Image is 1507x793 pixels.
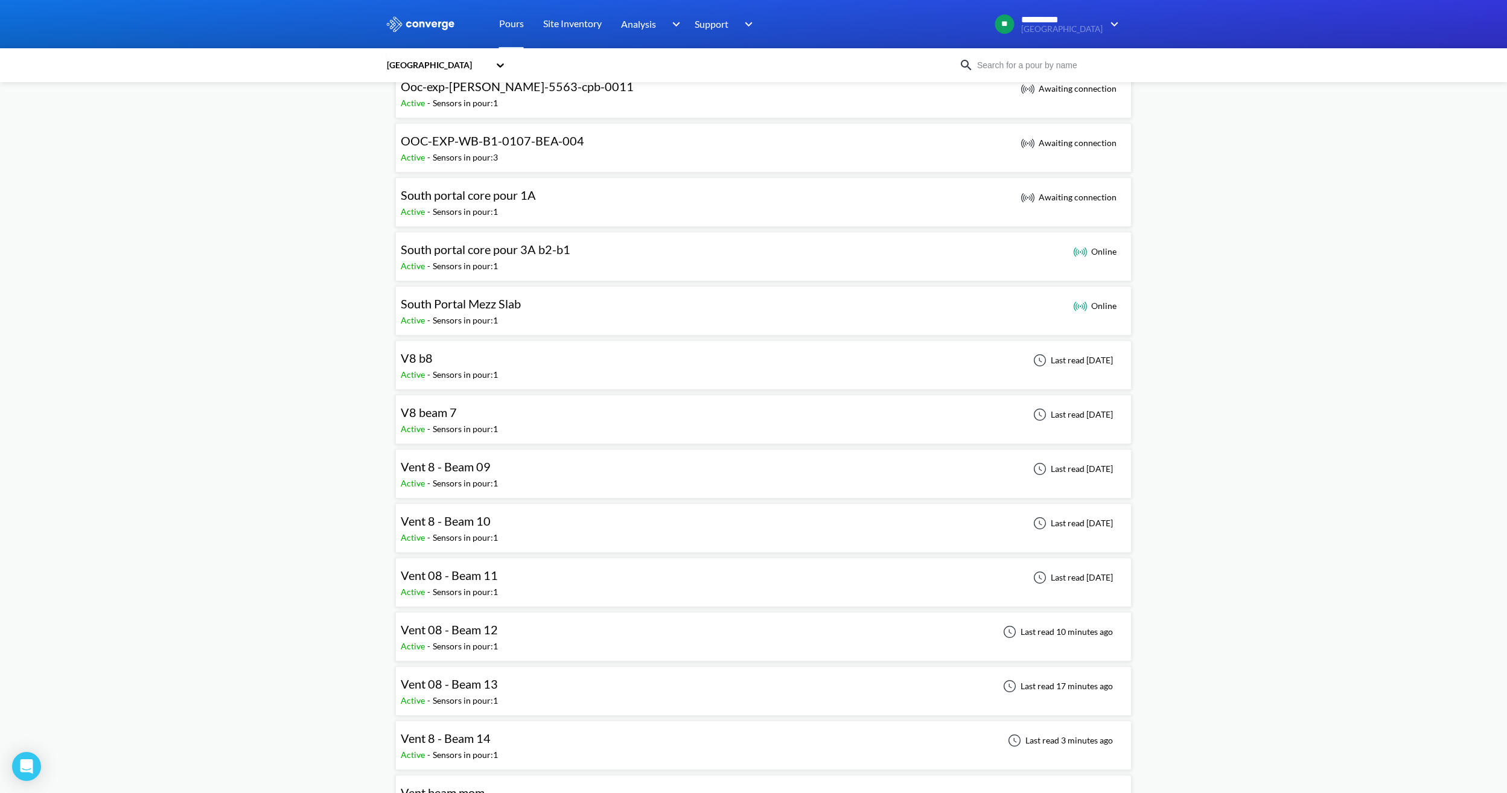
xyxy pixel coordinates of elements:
div: Last read [DATE] [1027,516,1117,530]
div: Awaiting connection [1021,81,1117,96]
span: South portal core pour 1A [401,188,536,202]
a: Vent 8 - Beam 10Active-Sensors in pour:1Last read [DATE] [395,517,1132,527]
img: icon-search.svg [959,58,973,72]
span: Analysis [621,16,656,31]
img: awaiting_connection_icon.svg [1021,81,1035,96]
a: Vent 8 - Beam 14Active-Sensors in pour:1Last read 3 minutes ago [395,734,1132,745]
span: Active [401,261,427,271]
span: [GEOGRAPHIC_DATA] [1021,25,1103,34]
img: online_icon.svg [1073,299,1088,313]
span: Vent 8 - Beam 14 [401,731,491,745]
div: Sensors in pour: 1 [433,97,498,110]
span: - [427,369,433,380]
span: - [427,424,433,434]
span: Vent 08 - Beam 13 [401,677,498,691]
span: Vent 08 - Beam 11 [401,568,498,582]
span: Active [401,532,427,543]
img: downArrow.svg [664,17,683,31]
div: Sensors in pour: 1 [433,477,498,490]
span: Active [401,369,427,380]
div: Sensors in pour: 1 [433,205,498,218]
div: Sensors in pour: 1 [433,314,498,327]
span: Active [401,478,427,488]
span: Ooc-exp-[PERSON_NAME]-5563-cpb-0011 [401,79,634,94]
div: Sensors in pour: 1 [433,422,498,436]
span: Active [401,98,427,108]
div: Sensors in pour: 1 [433,640,498,653]
span: - [427,206,433,217]
div: Online [1073,244,1117,259]
div: Last read [DATE] [1027,407,1117,422]
span: Vent 8 - Beam 10 [401,514,491,528]
span: Active [401,750,427,760]
div: Sensors in pour: 1 [433,694,498,707]
div: Awaiting connection [1021,136,1117,150]
div: Last read 10 minutes ago [996,625,1117,639]
span: - [427,98,433,108]
span: Active [401,587,427,597]
a: Vent 08 - Beam 13Active-Sensors in pour:1Last read 17 minutes ago [395,680,1132,690]
span: V8 b8 [401,351,433,365]
img: awaiting_connection_icon.svg [1021,190,1035,205]
span: South Portal Mezz Slab [401,296,521,311]
div: Sensors in pour: 3 [433,151,498,164]
span: - [427,152,433,162]
div: Last read [DATE] [1027,570,1117,585]
span: - [427,478,433,488]
span: South portal core pour 3A b2-b1 [401,242,570,256]
a: V8 beam 7Active-Sensors in pour:1Last read [DATE] [395,409,1132,419]
div: Sensors in pour: 1 [433,260,498,273]
span: - [427,695,433,705]
a: Vent 08 - Beam 12Active-Sensors in pour:1Last read 10 minutes ago [395,626,1132,636]
a: V8 b8Active-Sensors in pour:1Last read [DATE] [395,354,1132,365]
div: Last read [DATE] [1027,353,1117,368]
a: Vent 08 - Beam 11Active-Sensors in pour:1Last read [DATE] [395,572,1132,582]
a: OOC-EXP-WB-B1-0107-BEA-004Active-Sensors in pour:3 Awaiting connection [395,137,1132,147]
a: South Portal Mezz SlabActive-Sensors in pour:1 Online [395,300,1132,310]
img: downArrow.svg [1103,17,1122,31]
div: Last read 17 minutes ago [996,679,1117,693]
a: Vent 8 - Beam 09Active-Sensors in pour:1Last read [DATE] [395,463,1132,473]
div: Awaiting connection [1021,190,1117,205]
span: V8 beam 7 [401,405,457,419]
a: South portal core pour 1AActive-Sensors in pour:1 Awaiting connection [395,191,1132,202]
span: - [427,750,433,760]
span: Vent 8 - Beam 09 [401,459,491,474]
img: logo_ewhite.svg [386,16,456,32]
span: - [427,641,433,651]
div: [GEOGRAPHIC_DATA] [386,59,489,72]
div: Sensors in pour: 1 [433,531,498,544]
a: South portal core pour 3A b2-b1Active-Sensors in pour:1 Online [395,246,1132,256]
span: Active [401,641,427,651]
span: - [427,315,433,325]
span: - [427,532,433,543]
img: online_icon.svg [1073,244,1088,259]
span: Vent 08 - Beam 12 [401,622,498,637]
span: - [427,587,433,597]
div: Online [1073,299,1117,313]
span: Active [401,152,427,162]
span: Active [401,695,427,705]
div: Sensors in pour: 1 [433,748,498,762]
div: Sensors in pour: 1 [433,585,498,599]
span: Active [401,424,427,434]
span: Active [401,315,427,325]
div: Last read [DATE] [1027,462,1117,476]
div: Last read 3 minutes ago [1001,733,1117,748]
div: Open Intercom Messenger [12,752,41,781]
span: - [427,261,433,271]
a: Ooc-exp-[PERSON_NAME]-5563-cpb-0011Active-Sensors in pour:1 Awaiting connection [395,83,1132,93]
div: Sensors in pour: 1 [433,368,498,381]
span: OOC-EXP-WB-B1-0107-BEA-004 [401,133,584,148]
img: awaiting_connection_icon.svg [1021,136,1035,150]
img: downArrow.svg [737,17,756,31]
span: Support [695,16,728,31]
span: Active [401,206,427,217]
input: Search for a pour by name [973,59,1120,72]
